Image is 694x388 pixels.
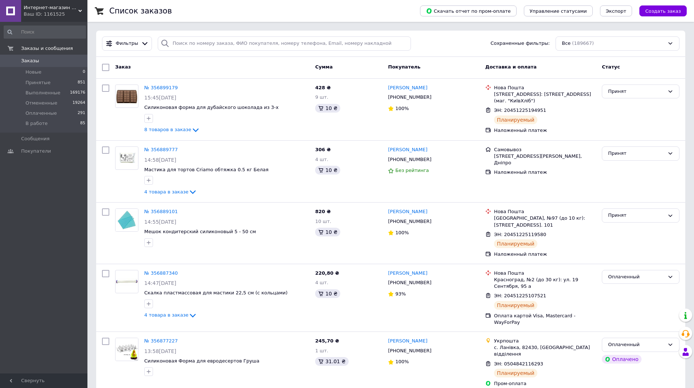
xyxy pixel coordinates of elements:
[315,147,331,152] span: 306 ₴
[21,148,51,154] span: Покупатели
[144,338,178,344] a: № 356877227
[395,359,409,364] span: 100%
[602,355,641,364] div: Оплачено
[530,8,587,14] span: Управление статусами
[395,106,409,111] span: 100%
[144,147,178,152] a: № 356889777
[115,338,138,361] img: Фото товару
[608,341,664,349] div: Оплаченный
[315,348,328,353] span: 1 шт.
[494,338,596,344] div: Укрпошта
[315,157,328,162] span: 4 шт.
[388,338,427,345] a: [PERSON_NAME]
[494,251,596,258] div: Наложенный платеж
[494,301,537,310] div: Планируемый
[600,5,632,16] button: Экспорт
[24,11,87,17] div: Ваш ID: 1161525
[315,228,340,236] div: 10 ₴
[494,107,546,113] span: ЭН: 20451225194951
[608,273,664,281] div: Оплаченный
[388,146,427,153] a: [PERSON_NAME]
[490,40,550,47] span: Сохраненные фильтры:
[494,232,546,237] span: ЭН: 20451225119580
[494,215,596,228] div: [GEOGRAPHIC_DATA], №97 (до 10 кг): [STREET_ADDRESS]. 101
[144,312,197,318] a: 4 товара в заказе
[524,5,593,16] button: Управление статусами
[494,344,596,357] div: с. Ланівка, 82430, [GEOGRAPHIC_DATA] відділення
[494,127,596,134] div: Наложенный платеж
[485,64,537,70] span: Доставка и оплата
[26,69,42,75] span: Новые
[26,120,48,127] span: В работе
[144,105,279,110] a: Силиконовая форма для дубайского шоколада из 3-х
[494,369,537,377] div: Планируемый
[21,58,39,64] span: Заказы
[572,40,594,46] span: (189667)
[639,5,687,16] button: Создать заказ
[494,153,596,166] div: [STREET_ADDRESS][PERSON_NAME], Дніпро
[315,104,340,113] div: 10 ₴
[608,150,664,157] div: Принят
[144,229,256,234] a: Мешок кондитерский силиконовый 5 - 50 см
[115,85,138,108] a: Фото товару
[388,157,431,162] span: [PHONE_NUMBER]
[115,87,138,105] img: Фото товару
[494,208,596,215] div: Нова Пошта
[78,79,85,86] span: 851
[26,79,51,86] span: Принятые
[115,146,138,170] a: Фото товару
[315,209,331,214] span: 820 ₴
[395,168,429,173] span: Без рейтинга
[315,289,340,298] div: 10 ₴
[116,40,138,47] span: Фильтры
[494,313,596,326] div: Оплата картой Visa, Mastercard - WayForPay
[388,208,427,215] a: [PERSON_NAME]
[388,348,431,353] span: [PHONE_NUMBER]
[315,338,339,344] span: 245,70 ₴
[388,280,431,285] span: [PHONE_NUMBER]
[21,136,50,142] span: Сообщения
[494,85,596,91] div: Нова Пошта
[315,219,331,224] span: 10 шт.
[144,189,188,195] span: 4 товара в заказе
[315,166,340,175] div: 10 ₴
[144,157,176,163] span: 14:58[DATE]
[315,357,348,366] div: 31.01 ₴
[26,110,57,117] span: Оплаченные
[144,209,178,214] a: № 356889101
[606,8,626,14] span: Экспорт
[395,230,409,235] span: 100%
[144,280,176,286] span: 14:47[DATE]
[115,209,138,231] img: Фото товару
[115,273,138,290] img: Фото товару
[494,293,546,298] span: ЭН: 20451225107521
[70,90,85,96] span: 169176
[602,64,620,70] span: Статус
[4,26,86,39] input: Поиск
[388,94,431,100] span: [PHONE_NUMBER]
[494,277,596,290] div: Красноград, №2 (до 30 кг): ул. 19 Сентября, 95 а
[420,5,517,16] button: Скачать отчет по пром-оплате
[632,8,687,13] a: Создать заказ
[144,358,259,364] a: Силиконовая Форма для евродесертов Груша
[494,146,596,153] div: Самовывоз
[115,150,138,166] img: Фото товару
[395,291,406,297] span: 93%
[315,94,328,100] span: 9 шт.
[72,100,85,106] span: 19264
[388,85,427,91] a: [PERSON_NAME]
[608,88,664,95] div: Принят
[144,290,287,295] span: Скалка пластмассовая для мастики 22,5 см (с кольцами)
[315,280,328,285] span: 4 шт.
[109,7,172,15] h1: Список заказов
[115,270,138,293] a: Фото товару
[494,380,596,387] div: Пром-оплата
[315,85,331,90] span: 428 ₴
[144,189,197,195] a: 4 товара в заказе
[144,167,268,172] a: Мастика для тортов Criamo обтяжка 0.5 кг Белая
